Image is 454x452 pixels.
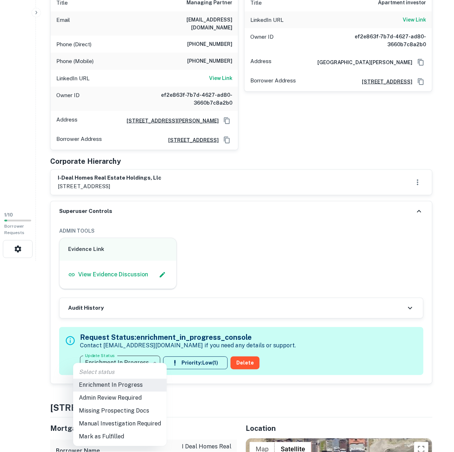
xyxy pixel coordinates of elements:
li: Admin Review Required [73,392,167,405]
li: Enrichment In Progress [73,379,167,392]
li: Manual Investigation Required [73,418,167,430]
li: Missing Prospecting Docs [73,405,167,418]
li: Mark as Fulfilled [73,430,167,443]
iframe: Chat Widget [418,395,454,429]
